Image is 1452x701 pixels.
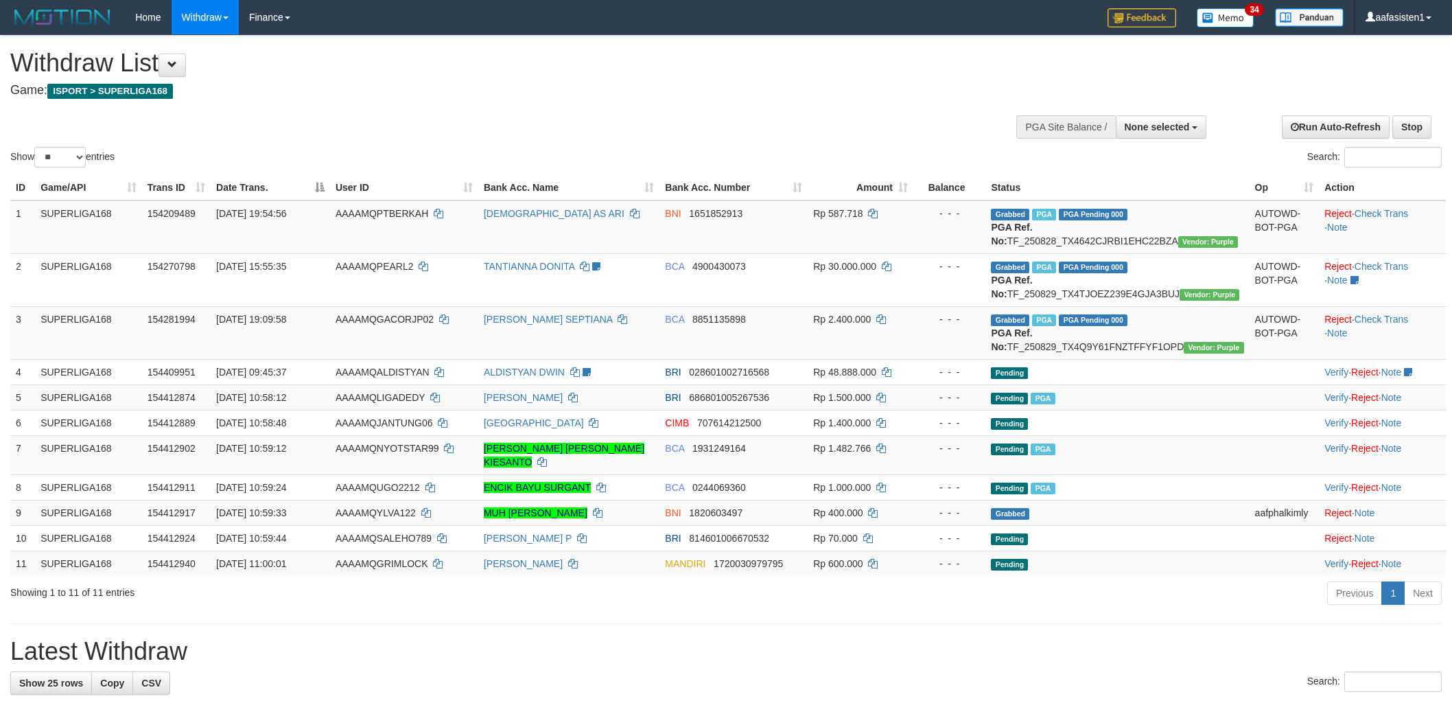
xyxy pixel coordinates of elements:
span: Marked by aafsoycanthlai [1031,483,1055,494]
span: 154412924 [148,533,196,544]
span: Pending [991,533,1028,545]
a: ENCIK BAYU SURGANT [484,482,591,493]
a: Stop [1392,115,1431,139]
td: · · [1319,435,1446,474]
a: Note [1381,443,1402,454]
span: Copy [100,678,124,689]
img: MOTION_logo.png [10,7,115,27]
a: Check Trans [1355,314,1409,325]
a: Reject [1324,314,1352,325]
a: [DEMOGRAPHIC_DATA] AS ARI [484,208,624,219]
div: Showing 1 to 11 of 11 entries [10,580,595,599]
span: AAAAMQSALEHO789 [336,533,432,544]
span: Marked by aafsoycanthlai [1031,444,1055,455]
td: TF_250829_TX4Q9Y61FNZTFFYF1OPD [985,306,1249,359]
div: - - - [919,531,981,545]
span: AAAAMQPEARL2 [336,261,414,272]
a: Reject [1351,392,1379,403]
a: [PERSON_NAME] [PERSON_NAME] KIESANTO [484,443,644,468]
a: Verify [1324,558,1348,569]
span: Copy 1720030979795 to clipboard [714,558,783,569]
span: Grabbed [991,262,1029,273]
td: · · [1319,384,1446,410]
b: PGA Ref. No: [991,222,1032,246]
span: Copy 4900430073 to clipboard [692,261,746,272]
td: 1 [10,200,35,254]
a: Verify [1324,443,1348,454]
td: SUPERLIGA168 [35,525,141,551]
img: panduan.png [1275,8,1344,27]
span: Copy 1651852913 to clipboard [689,208,742,219]
span: [DATE] 19:09:58 [216,314,286,325]
input: Search: [1344,671,1442,692]
span: [DATE] 10:58:12 [216,392,286,403]
a: Reject [1351,558,1379,569]
a: Reject [1324,261,1352,272]
span: 154409951 [148,367,196,378]
span: Rp 30.000.000 [813,261,876,272]
a: [GEOGRAPHIC_DATA] [484,417,584,428]
span: Pending [991,393,1028,404]
span: PGA Pending [1059,314,1127,326]
span: AAAAMQPTBERKAH [336,208,428,219]
a: Copy [91,671,133,695]
span: MANDIRI [665,558,705,569]
span: [DATE] 11:00:01 [216,558,286,569]
a: Note [1381,417,1402,428]
img: Button%20Memo.svg [1197,8,1254,27]
span: [DATE] 10:59:33 [216,507,286,518]
span: Vendor URL: https://trx4.1velocity.biz [1180,289,1239,301]
td: SUPERLIGA168 [35,306,141,359]
td: 4 [10,359,35,384]
span: Rp 400.000 [813,507,863,518]
span: Copy 814601006670532 to clipboard [689,533,769,544]
span: BNI [665,507,681,518]
span: Show 25 rows [19,678,83,689]
td: SUPERLIGA168 [35,253,141,306]
span: [DATE] 10:58:48 [216,417,286,428]
span: [DATE] 10:59:12 [216,443,286,454]
div: - - - [919,207,981,220]
span: BCA [665,314,684,325]
td: 10 [10,525,35,551]
a: 1 [1381,582,1405,605]
div: - - - [919,312,981,326]
span: AAAAMQGACORJP02 [336,314,434,325]
span: Copy 686801005267536 to clipboard [689,392,769,403]
a: MUH [PERSON_NAME] [484,507,587,518]
span: CSV [141,678,161,689]
span: AAAAMQGRIMLOCK [336,558,428,569]
span: BCA [665,482,684,493]
div: - - - [919,391,981,404]
label: Show entries [10,147,115,168]
a: Reject [1351,482,1379,493]
span: ISPORT > SUPERLIGA168 [47,84,173,99]
td: AUTOWD-BOT-PGA [1250,306,1320,359]
span: BCA [665,443,684,454]
h4: Game: [10,84,955,97]
th: Date Trans.: activate to sort column descending [211,175,330,200]
td: 11 [10,551,35,576]
span: Grabbed [991,209,1029,220]
span: AAAAMQLIGADEDY [336,392,425,403]
th: User ID: activate to sort column ascending [330,175,478,200]
img: Feedback.jpg [1108,8,1176,27]
b: PGA Ref. No: [991,275,1032,299]
span: 154270798 [148,261,196,272]
span: AAAAMQJANTUNG06 [336,417,433,428]
span: PGA Pending [1059,262,1127,273]
a: Check Trans [1355,208,1409,219]
label: Search: [1307,147,1442,168]
span: Marked by aafnonsreyleab [1032,314,1056,326]
span: BCA [665,261,684,272]
td: · · [1319,474,1446,500]
a: [PERSON_NAME] [484,558,563,569]
td: aafphalkimly [1250,500,1320,525]
a: [PERSON_NAME] [484,392,563,403]
a: TANTIANNA DONITA [484,261,575,272]
span: AAAAMQNYOTSTAR99 [336,443,439,454]
div: - - - [919,481,981,494]
a: Verify [1324,482,1348,493]
span: Rp 48.888.000 [813,367,876,378]
td: · · [1319,306,1446,359]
